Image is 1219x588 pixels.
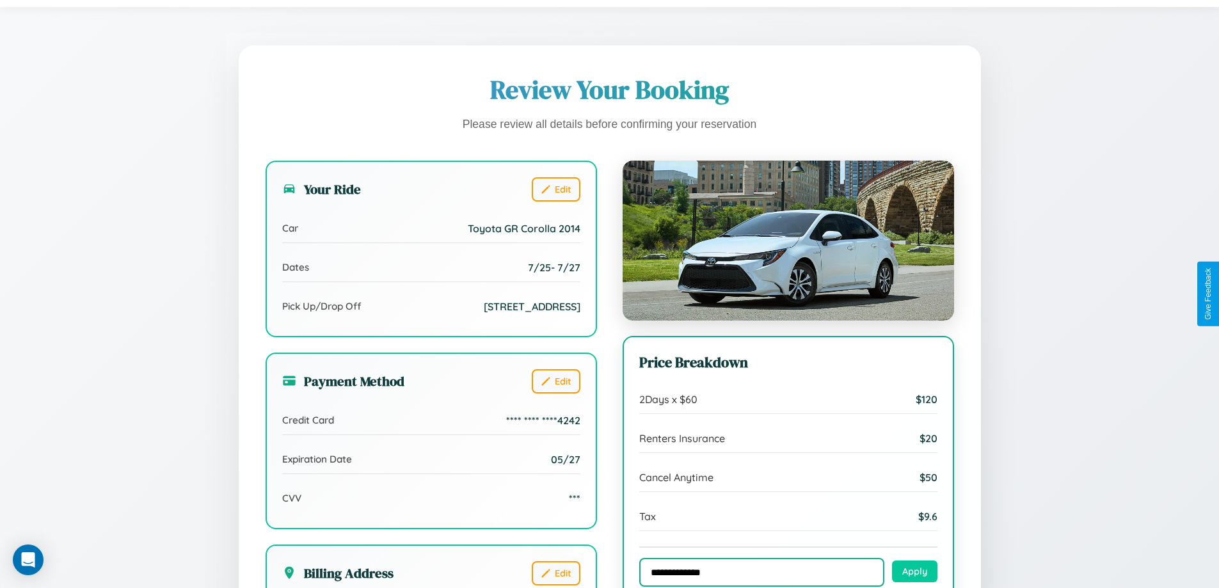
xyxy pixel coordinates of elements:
button: Edit [532,177,580,202]
span: Dates [282,261,309,273]
span: CVV [282,492,301,504]
span: Credit Card [282,414,334,426]
div: Open Intercom Messenger [13,544,44,575]
h3: Payment Method [282,372,404,390]
button: Edit [532,561,580,585]
span: Cancel Anytime [639,471,713,484]
h3: Price Breakdown [639,353,937,372]
img: Toyota GR Corolla [623,161,954,321]
button: Apply [892,560,937,582]
span: 2 Days x $ 60 [639,393,697,406]
span: 05/27 [551,453,580,466]
button: Edit [532,369,580,393]
h1: Review Your Booking [266,72,954,107]
span: $ 20 [920,432,937,445]
p: Please review all details before confirming your reservation [266,115,954,135]
span: $ 50 [920,471,937,484]
span: [STREET_ADDRESS] [484,300,580,313]
span: Expiration Date [282,453,352,465]
span: Pick Up/Drop Off [282,300,362,312]
span: 7 / 25 - 7 / 27 [528,261,580,274]
span: $ 120 [916,393,937,406]
div: Give Feedback [1204,268,1213,320]
h3: Your Ride [282,180,361,198]
span: Toyota GR Corolla 2014 [468,222,580,235]
span: Renters Insurance [639,432,725,445]
span: Car [282,222,298,234]
h3: Billing Address [282,564,394,582]
span: $ 9.6 [918,510,937,523]
span: Tax [639,510,656,523]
